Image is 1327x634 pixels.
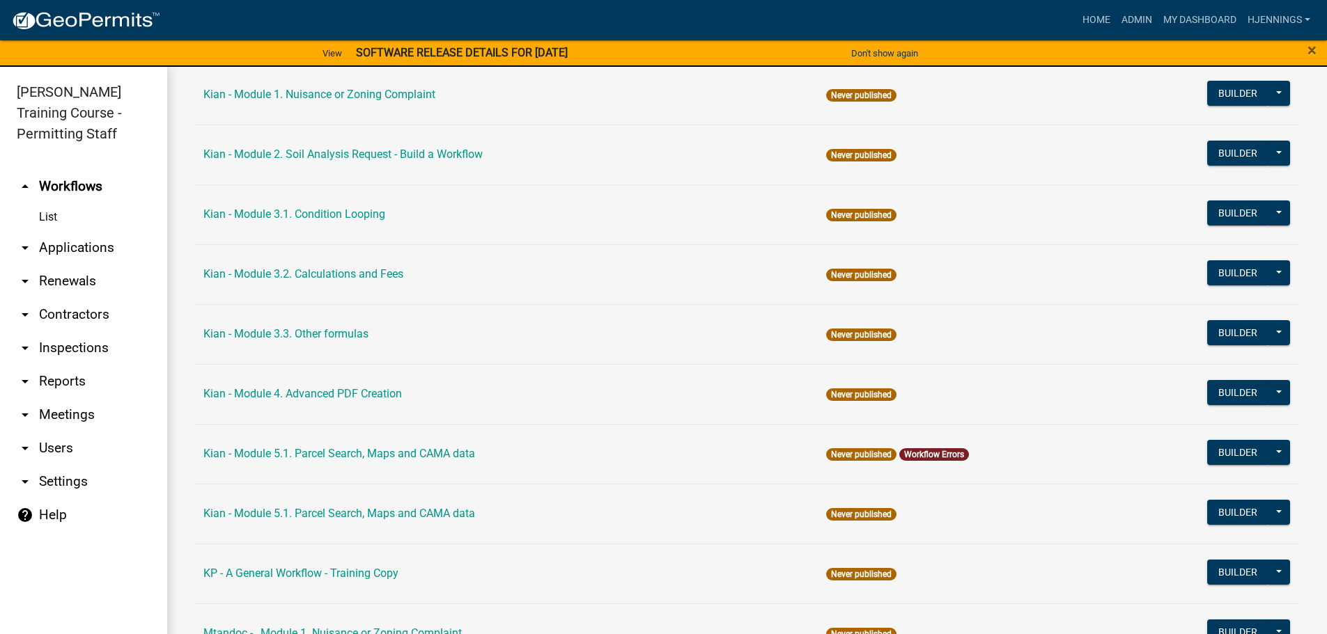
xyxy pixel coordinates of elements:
span: Never published [826,269,897,281]
a: View [317,42,348,65]
button: Close [1307,42,1317,58]
span: Never published [826,448,897,461]
button: Builder [1207,200,1268,225]
span: Never published [826,89,897,102]
span: Never published [826,508,897,521]
i: arrow_drop_down [17,473,33,490]
i: arrow_drop_down [17,440,33,457]
span: Never published [826,209,897,221]
button: Builder [1207,260,1268,285]
i: help [17,507,33,523]
a: KP - A General Workflow - Training Copy [203,566,398,580]
a: Home [1077,7,1116,33]
a: Kian - Module 5.1. Parcel Search, Maps and CAMA data [203,447,475,460]
button: Builder [1207,560,1268,585]
span: × [1307,40,1317,60]
i: arrow_drop_up [17,178,33,195]
button: Builder [1207,141,1268,166]
a: Kian - Module 3.1. Condition Looping [203,207,385,221]
a: Admin [1116,7,1158,33]
span: Never published [826,388,897,401]
button: Builder [1207,500,1268,525]
i: arrow_drop_down [17,373,33,390]
i: arrow_drop_down [17,239,33,256]
a: Kian - Module 3.2. Calculations and Fees [203,267,403,280]
button: Don't show again [846,42,924,65]
a: Kian - Module 3.3. Other formulas [203,327,368,340]
i: arrow_drop_down [17,406,33,423]
strong: SOFTWARE RELEASE DETAILS FOR [DATE] [356,46,568,59]
a: hjennings [1242,7,1316,33]
a: My Dashboard [1158,7,1242,33]
a: Kian - Module 1. Nuisance or Zoning Complaint [203,88,435,101]
i: arrow_drop_down [17,273,33,290]
span: Never published [826,568,897,580]
a: Kian - Module 2. Soil Analysis Request - Build a Workflow [203,148,483,161]
a: Workflow Errors [904,450,964,459]
i: arrow_drop_down [17,306,33,323]
button: Builder [1207,380,1268,405]
button: Builder [1207,81,1268,106]
a: Kian - Module 4. Advanced PDF Creation [203,387,402,400]
a: Kian - Module 5.1. Parcel Search, Maps and CAMA data [203,507,475,520]
i: arrow_drop_down [17,340,33,356]
button: Builder [1207,320,1268,345]
button: Builder [1207,440,1268,465]
span: Never published [826,149,897,161]
span: Never published [826,328,897,341]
